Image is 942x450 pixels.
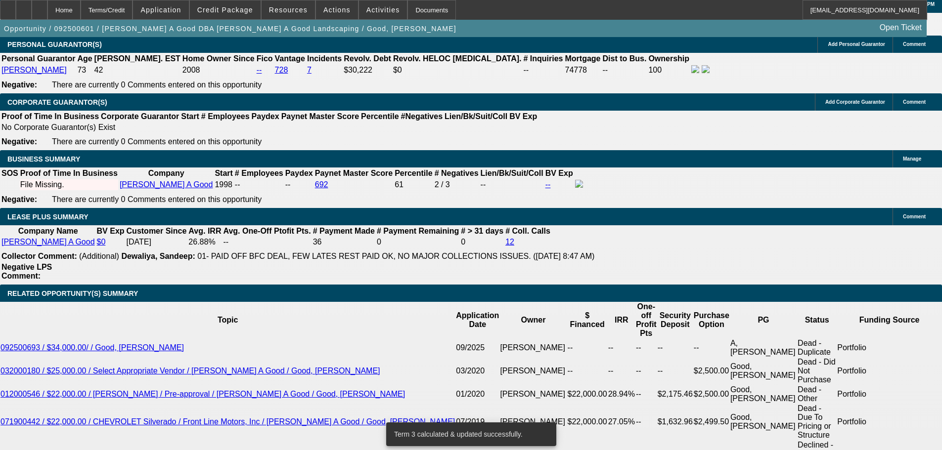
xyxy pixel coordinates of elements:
img: facebook-icon.png [575,180,583,188]
b: Revolv. HELOC [MEDICAL_DATA]. [393,54,522,63]
a: 7 [307,66,312,74]
b: Paynet Master Score [315,169,393,177]
button: Application [133,0,188,19]
span: There are currently 0 Comments entered on this opportunity [52,195,262,204]
td: Good, [PERSON_NAME] [730,357,797,385]
td: Dead - Did Not Purchase [797,357,837,385]
b: [PERSON_NAME]. EST [94,54,180,63]
b: Age [77,54,92,63]
a: [PERSON_NAME] A Good [120,180,213,189]
th: PG [730,302,797,338]
a: 692 [315,180,328,189]
td: 36 [313,237,375,247]
span: RELATED OPPORTUNITY(S) SUMMARY [7,289,138,297]
th: Purchase Option [693,302,730,338]
th: $ Financed [567,302,608,338]
b: BV Exp [509,112,537,121]
td: [PERSON_NAME] [499,404,567,440]
span: Activities [366,6,400,14]
b: Lien/Bk/Suit/Coll [445,112,507,121]
td: $22,000.00 [567,385,608,404]
td: $2,500.00 [693,385,730,404]
td: A, [PERSON_NAME] [730,338,797,357]
button: Actions [316,0,358,19]
td: 27.05% [608,404,635,440]
span: Application [140,6,181,14]
td: No Corporate Guarantor(s) Exist [1,123,541,132]
b: # Inquiries [523,54,563,63]
a: 728 [275,66,288,74]
span: 01- PAID OFF BFC DEAL, FEW LATES REST PAID OK, NO MAJOR COLLECTIONS ISSUES. ([DATE] 8:47 AM) [197,252,594,260]
td: -- [693,338,730,357]
b: Revolv. Debt [344,54,391,63]
td: -- [608,338,635,357]
th: Owner [499,302,567,338]
span: 2008 [182,66,200,74]
th: Security Deposit [657,302,693,338]
td: -- [635,404,657,440]
b: # Payment Remaining [377,227,459,235]
span: There are currently 0 Comments entered on this opportunity [52,81,262,89]
div: File Missing. [20,180,118,189]
td: 1998 [214,179,233,190]
b: Negative: [1,81,37,89]
td: -- [608,357,635,385]
b: Dewaliya, Sandeep: [121,252,195,260]
span: LEASE PLUS SUMMARY [7,213,89,221]
td: -- [635,357,657,385]
b: Avg. IRR [188,227,221,235]
td: 28.94% [608,385,635,404]
td: 01/2020 [455,385,499,404]
button: Credit Package [190,0,261,19]
a: 12 [505,238,514,246]
b: # Coll. Calls [505,227,550,235]
th: One-off Profit Pts [635,302,657,338]
div: 61 [395,180,432,189]
td: Portfolio [837,404,942,440]
a: 032000180 / $25,000.00 / Select Appropriate Vendor / [PERSON_NAME] A Good / Good, [PERSON_NAME] [0,367,380,375]
span: Actions [323,6,351,14]
td: $22,000.00 [567,404,608,440]
b: Collector Comment: [1,252,77,260]
span: Add Personal Guarantor [828,41,885,47]
b: Negative LPS Comment: [1,263,52,280]
b: Vantage [275,54,305,63]
a: [PERSON_NAME] A Good [1,238,95,246]
td: $1,632.96 [657,404,693,440]
b: Fico [257,54,273,63]
span: Comment [903,41,926,47]
b: # Payment Made [313,227,375,235]
td: $0 [393,65,522,76]
a: 071900442 / $22,000.00 / CHEVROLET Silverado / Front Line Motors, Inc / [PERSON_NAME] A Good / Go... [0,417,455,426]
b: Paynet Master Score [281,112,359,121]
td: -- [567,338,608,357]
b: # Employees [235,169,283,177]
span: PERSONAL GUARANTOR(S) [7,41,102,48]
b: BV Exp [545,169,573,177]
b: Company Name [18,227,78,235]
td: 73 [77,65,92,76]
b: Negative: [1,195,37,204]
b: Start [181,112,199,121]
td: [PERSON_NAME] [499,385,567,404]
b: Avg. One-Off Ptofit Pts. [223,227,311,235]
td: -- [480,179,544,190]
td: [PERSON_NAME] [499,338,567,357]
th: Proof of Time In Business [1,112,99,122]
b: Home Owner Since [182,54,255,63]
a: $0 [97,238,106,246]
b: Company [148,169,184,177]
td: $2,499.50 [693,404,730,440]
img: facebook-icon.png [691,65,699,73]
span: Manage [903,156,921,162]
td: Portfolio [837,385,942,404]
b: Corporate Guarantor [101,112,179,121]
b: Mortgage [565,54,601,63]
span: -- [235,180,240,189]
td: -- [223,237,311,247]
b: BV Exp [97,227,125,235]
b: Percentile [361,112,399,121]
td: Portfolio [837,357,942,385]
a: Open Ticket [876,19,926,36]
b: #Negatives [401,112,443,121]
